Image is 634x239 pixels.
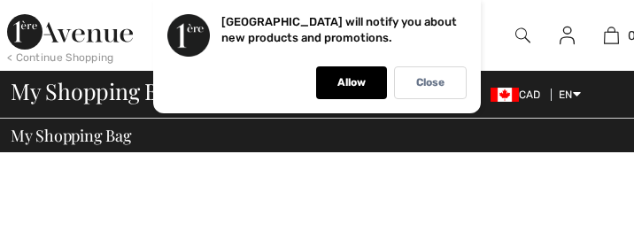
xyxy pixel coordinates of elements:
a: Sign In [545,25,589,46]
p: Close [416,76,445,89]
img: My Info [560,25,575,46]
img: Canadian Dollar [491,88,519,102]
p: Allow [337,76,366,89]
span: CAD [491,89,548,101]
img: My Bag [604,25,619,46]
p: [GEOGRAPHIC_DATA] will notify you about new products and promotions. [221,15,457,44]
div: < Continue Shopping [7,50,114,66]
span: My Shopping Bag [11,80,181,102]
span: My Shopping Bag [11,127,132,143]
img: 1ère Avenue [7,14,133,50]
span: EN [559,89,581,101]
img: search the website [515,25,530,46]
a: 0 [591,25,633,46]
